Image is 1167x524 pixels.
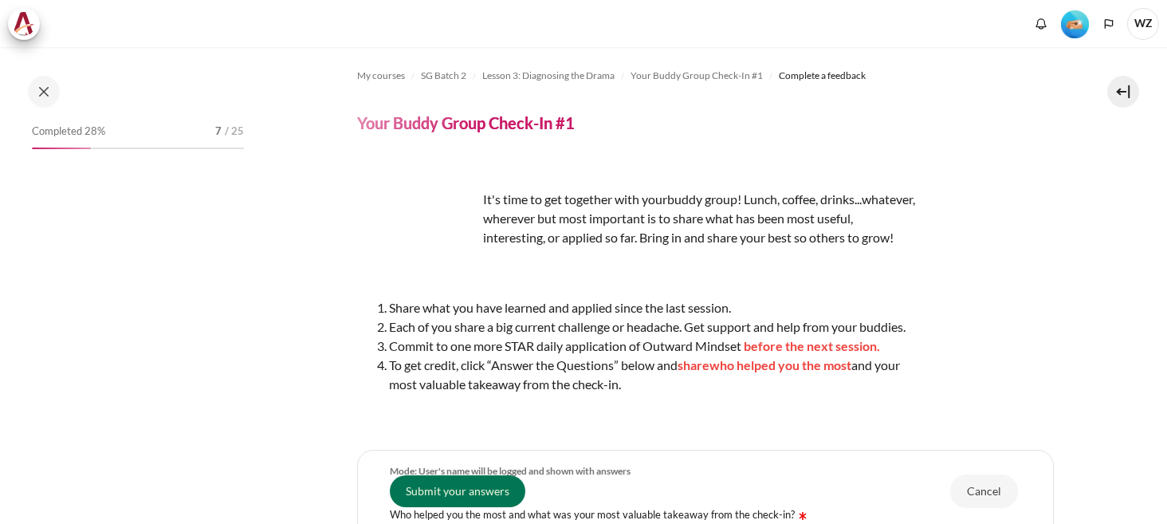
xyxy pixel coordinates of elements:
a: Your Buddy Group Check-In #1 [631,66,763,85]
span: Complete a feedback [779,69,866,83]
span: Lesson 3: Diagnosing the Drama [482,69,615,83]
span: 7 [215,124,222,140]
a: Lesson 3: Diagnosing the Drama [482,66,615,85]
a: SG Batch 2 [421,66,466,85]
li: To get credit, click “Answer the Questions” below and and your most valuable takeaway from the ch... [389,356,915,394]
a: My courses [357,66,405,85]
span: before the next session [744,338,877,353]
div: Level #2 [1061,9,1089,38]
a: Architeck Architeck [8,8,48,40]
input: Submit your answers [390,475,525,507]
span: Your Buddy Group Check-In #1 [631,69,763,83]
a: Level #2 [1055,9,1095,38]
div: Show notification window with no new notifications [1029,12,1053,36]
span: . [877,338,880,353]
span: My courses [357,69,405,83]
span: / 25 [225,124,244,140]
img: Architeck [13,12,35,36]
img: dfr [357,164,477,284]
a: User menu [1127,8,1159,40]
span: who helped you the most [709,357,851,372]
input: Cancel [950,475,1018,508]
img: Level #2 [1061,10,1089,38]
li: Commit to one more STAR daily application of Outward Mindset [389,337,915,356]
span: It's time to get together with your [483,191,667,207]
nav: Navigation bar [357,63,1054,89]
span: SG Batch 2 [421,69,466,83]
button: Languages [1097,12,1121,36]
span: WZ [1127,8,1159,40]
span: Each of you share a big current challenge or headache. Get support and help from your buddies. [389,319,906,334]
p: buddy group! Lunch, coffee, drinks...whatever, wherever but most important is to share what has b... [357,190,915,247]
div: 28% [32,148,91,149]
span: share [678,357,709,372]
span: Completed 28% [32,124,105,140]
li: Share what you have learned and applied since the last session. [389,298,915,317]
h4: Your Buddy Group Check-In #1 [357,112,575,133]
